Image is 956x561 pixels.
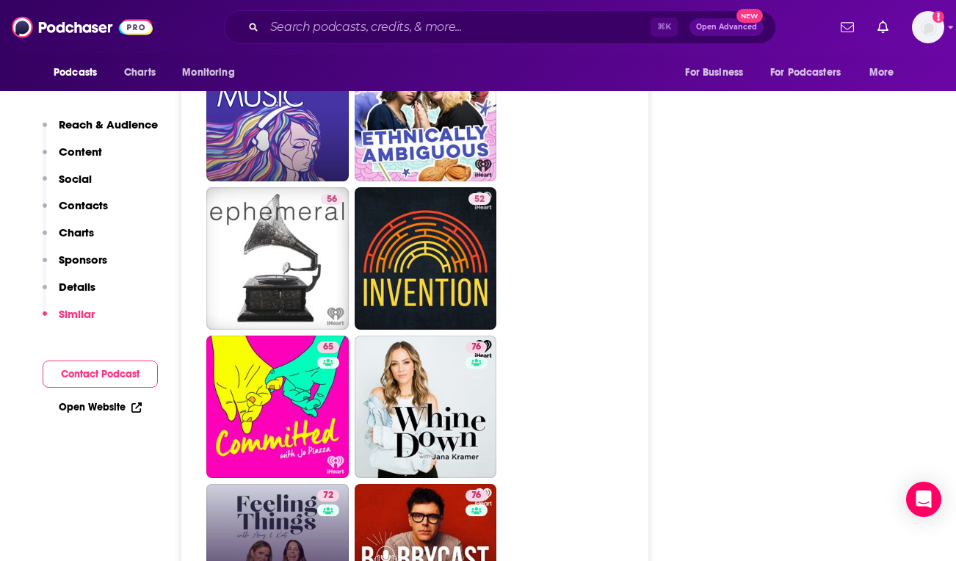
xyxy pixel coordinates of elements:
[206,336,349,478] a: 65
[323,488,333,503] span: 72
[685,62,743,83] span: For Business
[172,59,253,87] button: open menu
[770,62,841,83] span: For Podcasters
[224,10,776,44] div: Search podcasts, credits, & more...
[327,192,337,207] span: 56
[124,62,156,83] span: Charts
[317,490,339,502] a: 72
[675,59,761,87] button: open menu
[835,15,860,40] a: Show notifications dropdown
[59,172,92,186] p: Social
[471,340,481,355] span: 76
[59,117,158,131] p: Reach & Audience
[59,145,102,159] p: Content
[355,187,497,330] a: 52
[43,145,102,172] button: Content
[466,490,487,502] a: 76
[59,198,108,212] p: Contacts
[906,482,941,517] div: Open Intercom Messenger
[323,340,333,355] span: 65
[471,488,481,503] span: 76
[59,307,95,321] p: Similar
[59,253,107,267] p: Sponsors
[43,172,92,199] button: Social
[43,117,158,145] button: Reach & Audience
[43,59,116,87] button: open menu
[869,62,894,83] span: More
[182,62,234,83] span: Monitoring
[912,11,944,43] span: Logged in as heidi.egloff
[43,198,108,225] button: Contacts
[736,9,763,23] span: New
[474,192,485,207] span: 52
[321,193,343,205] a: 56
[761,59,862,87] button: open menu
[912,11,944,43] button: Show profile menu
[651,18,678,37] span: ⌘ K
[317,341,339,353] a: 65
[912,11,944,43] img: User Profile
[43,225,94,253] button: Charts
[43,361,158,388] button: Contact Podcast
[115,59,164,87] a: Charts
[466,341,487,353] a: 76
[54,62,97,83] span: Podcasts
[59,280,95,294] p: Details
[43,307,95,334] button: Similar
[43,253,107,280] button: Sponsors
[43,280,95,307] button: Details
[468,193,490,205] a: 52
[355,40,497,182] a: 54
[696,23,757,31] span: Open Advanced
[689,18,764,36] button: Open AdvancedNew
[872,15,894,40] a: Show notifications dropdown
[355,336,497,478] a: 76
[264,15,651,39] input: Search podcasts, credits, & more...
[59,401,142,413] a: Open Website
[206,187,349,330] a: 56
[59,225,94,239] p: Charts
[933,11,944,23] svg: Add a profile image
[206,40,349,182] a: 69
[859,59,913,87] button: open menu
[12,13,153,41] img: Podchaser - Follow, Share and Rate Podcasts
